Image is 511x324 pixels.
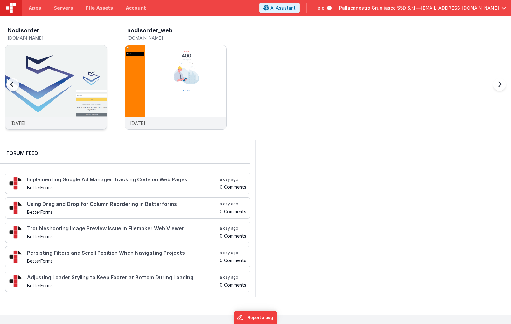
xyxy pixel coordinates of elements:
a: Persisting Filters and Scroll Position When Navigating Projects BetterForms a day ago 0 Comments [5,246,250,267]
h5: BetterForms [27,210,219,214]
img: 295_2.png [9,226,22,239]
span: Apps [29,5,41,11]
h5: a day ago [220,250,246,255]
button: AI Assistant [259,3,300,13]
h3: nodisorder_web [127,27,172,34]
a: Troubleshooting Image Preview Issue in Filemaker Web Viewer BetterForms a day ago 0 Comments [5,222,250,243]
h3: Nodisorder [8,27,39,34]
button: Pallacanestro Grugliasco SSD S.r.l — [EMAIL_ADDRESS][DOMAIN_NAME] [339,5,506,11]
h2: Forum Feed [6,149,244,157]
a: Using Drag and Drop for Column Reordering in Betterforms BetterForms a day ago 0 Comments [5,197,250,219]
img: 295_2.png [9,177,22,190]
h4: Troubleshooting Image Preview Issue in Filemaker Web Viewer [27,226,219,232]
h4: Adjusting Loader Styling to Keep Footer at Bottom During Loading [27,275,219,280]
h5: a day ago [220,226,246,231]
span: Help [314,5,325,11]
img: 295_2.png [9,250,22,263]
span: AI Assistant [270,5,296,11]
h5: BetterForms [27,234,219,239]
iframe: Marker.io feedback button [234,311,277,324]
h5: 0 Comments [220,185,246,189]
span: File Assets [86,5,113,11]
h4: Persisting Filters and Scroll Position When Navigating Projects [27,250,219,256]
h5: a day ago [220,275,246,280]
h5: 0 Comments [220,209,246,214]
h4: Using Drag and Drop for Column Reordering in Betterforms [27,201,219,207]
h5: BetterForms [27,185,219,190]
span: Pallacanestro Grugliasco SSD S.r.l — [339,5,421,11]
h5: 0 Comments [220,233,246,238]
h5: BetterForms [27,259,219,263]
p: [DATE] [130,120,145,126]
span: [EMAIL_ADDRESS][DOMAIN_NAME] [421,5,499,11]
img: 295_2.png [9,201,22,214]
h5: 0 Comments [220,282,246,287]
a: Adjusting Loader Styling to Keep Footer at Bottom During Loading BetterForms a day ago 0 Comments [5,271,250,292]
h5: a day ago [220,177,246,182]
h5: a day ago [220,201,246,206]
span: Servers [54,5,73,11]
h5: [DOMAIN_NAME] [127,36,227,40]
h5: 0 Comments [220,258,246,263]
a: Implementing Google Ad Manager Tracking Code on Web Pages BetterForms a day ago 0 Comments [5,173,250,194]
img: 295_2.png [9,275,22,287]
h4: Implementing Google Ad Manager Tracking Code on Web Pages [27,177,219,183]
h5: [DOMAIN_NAME] [8,36,107,40]
h5: BetterForms [27,283,219,288]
